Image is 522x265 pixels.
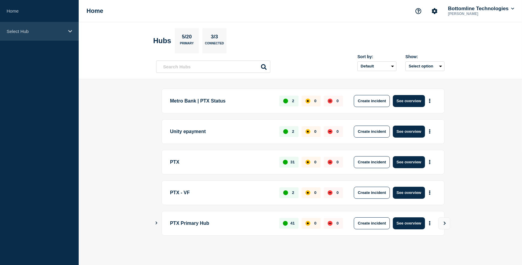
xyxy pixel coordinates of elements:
select: Sort by [357,61,396,71]
button: Create incident [354,95,390,107]
div: up [283,129,288,134]
div: down [328,221,332,226]
div: affected [305,99,310,103]
button: View [438,217,450,229]
p: Connected [205,42,224,48]
button: Bottomline Technologies [447,6,515,12]
p: [PERSON_NAME] [447,12,509,16]
button: See overview [393,126,425,138]
div: down [328,190,332,195]
button: See overview [393,217,425,229]
button: Create incident [354,156,390,168]
button: More actions [426,126,434,137]
p: Primary [180,42,194,48]
div: up [283,160,288,165]
button: Support [412,5,425,17]
div: affected [305,221,310,226]
p: 0 [314,160,316,164]
p: PTX - VF [170,187,272,199]
div: up [283,221,288,226]
div: Sort by: [357,54,396,59]
p: 0 [314,129,316,134]
p: PTX [170,156,272,168]
div: down [328,99,332,103]
button: Create incident [354,187,390,199]
button: Create incident [354,217,390,229]
button: More actions [426,187,434,198]
button: Show Connected Hubs [155,221,158,225]
p: Metro Bank | PTX Status [170,95,272,107]
p: 0 [336,160,338,164]
p: 2 [292,129,294,134]
p: 31 [290,160,295,164]
input: Search Hubs [156,61,270,73]
p: 0 [314,190,316,195]
p: 2 [292,190,294,195]
p: 3/3 [209,34,220,42]
button: Create incident [354,126,390,138]
h1: Home [86,7,103,14]
p: PTX Primary Hub [170,217,272,229]
p: 0 [314,221,316,225]
p: 0 [336,190,338,195]
p: 0 [336,221,338,225]
button: More actions [426,218,434,229]
div: affected [305,190,310,195]
div: down [328,129,332,134]
button: Select option [405,61,445,71]
p: 0 [336,99,338,103]
div: affected [305,160,310,165]
button: See overview [393,95,425,107]
div: down [328,160,332,165]
div: up [283,190,288,195]
button: More actions [426,156,434,168]
p: Unity epayment [170,126,272,138]
button: Account settings [428,5,441,17]
button: See overview [393,156,425,168]
p: Select Hub [7,29,64,34]
div: up [283,99,288,103]
p: 0 [336,129,338,134]
div: affected [305,129,310,134]
h2: Hubs [153,37,171,45]
p: 0 [314,99,316,103]
button: See overview [393,187,425,199]
button: More actions [426,95,434,106]
p: 2 [292,99,294,103]
div: Show: [405,54,445,59]
p: 5/20 [180,34,194,42]
p: 41 [290,221,295,225]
